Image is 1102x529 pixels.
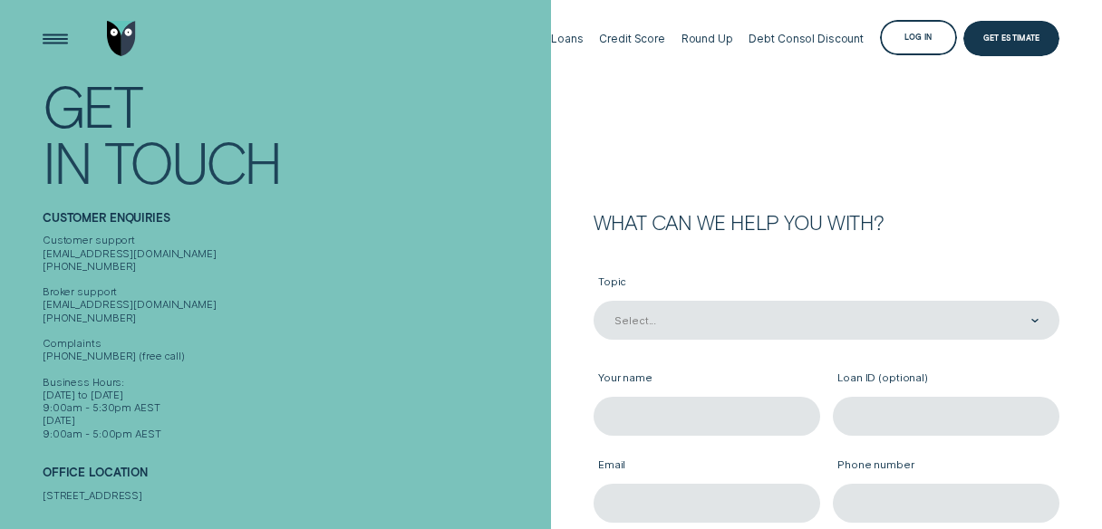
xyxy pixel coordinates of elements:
div: Loans [551,32,583,45]
h1: Get In Touch [43,77,545,185]
div: [STREET_ADDRESS] [43,489,545,502]
label: Email [594,448,820,484]
label: Phone number [833,448,1059,484]
div: Debt Consol Discount [749,32,864,45]
h2: Office Location [43,466,545,489]
div: Credit Score [599,32,665,45]
div: Round Up [681,32,733,45]
label: Your name [594,361,820,397]
div: Customer support [EMAIL_ADDRESS][DOMAIN_NAME] [PHONE_NUMBER] Broker support [EMAIL_ADDRESS][DOMAI... [43,234,545,440]
img: Wisr [107,21,136,55]
div: Select... [614,314,656,327]
label: Topic [594,265,1059,301]
a: Get Estimate [963,21,1059,55]
div: Get [43,78,141,132]
button: Open Menu [38,21,72,55]
div: Touch [104,133,280,188]
h2: What can we help you with? [594,213,1059,232]
label: Loan ID (optional) [833,361,1059,397]
button: Log in [880,20,957,54]
div: In [43,133,91,188]
h2: Customer Enquiries [43,211,545,235]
